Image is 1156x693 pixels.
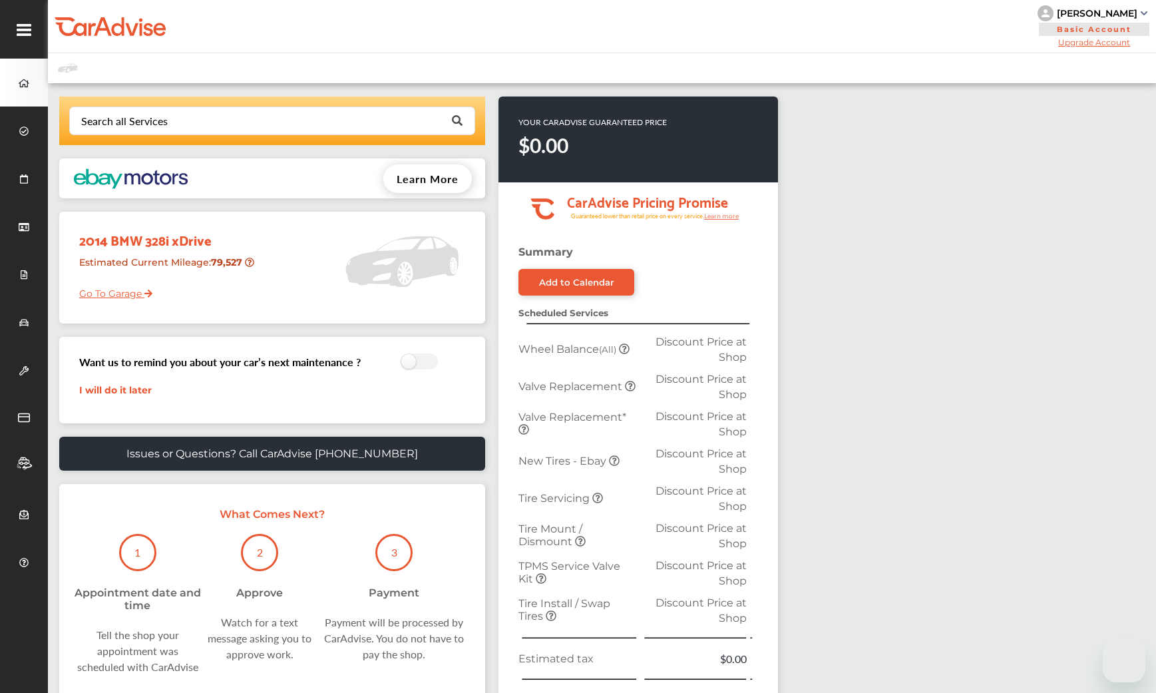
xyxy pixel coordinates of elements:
span: Discount Price at Shop [656,410,747,438]
div: Payment will be processed by CarAdvise. You do not have to pay the shop. [317,614,472,662]
a: Issues or Questions? Call CarAdvise [PHONE_NUMBER] [59,437,485,471]
small: (All) [599,344,616,355]
div: 2014 BMW 328i xDrive [69,218,264,251]
div: Add to Calendar [539,277,614,288]
strong: 79,527 [211,256,245,268]
tspan: CarAdvise Pricing Promise [567,189,728,213]
p: What Comes Next? [73,508,472,521]
img: placeholder_car.5a1ece94.svg [345,218,459,305]
td: $0.00 [641,648,750,670]
span: Basic Account [1039,23,1149,36]
span: New Tires - Ebay [518,455,609,467]
strong: Summary [518,246,573,258]
img: knH8PDtVvWoAbQRylUukY18CTiRevjo20fAtgn5MLBQj4uumYvk2MzTtcAIzfGAtb1XOLVMAvhLuqoNAbL4reqehy0jehNKdM... [1038,5,1054,21]
p: 3 [391,545,397,560]
div: Watch for a text message asking you to approve work. [203,614,317,662]
a: Add to Calendar [518,269,634,296]
div: Search all Services [81,116,168,126]
tspan: Learn more [704,212,739,220]
span: Discount Price at Shop [656,559,747,587]
span: Discount Price at Shop [656,373,747,401]
span: Learn More [397,171,459,186]
a: Go To Garage [69,278,152,303]
span: Valve Replacement* [518,411,626,423]
h3: Want us to remind you about your car’s next maintenance ? [79,354,361,369]
span: Tire Mount / Dismount [518,523,582,548]
iframe: Button to launch messaging window [1103,640,1145,682]
span: Discount Price at Shop [656,522,747,550]
div: Appointment date and time [73,586,203,612]
span: Tire Install / Swap Tires [518,597,610,622]
span: Discount Price at Shop [656,485,747,513]
div: [PERSON_NAME] [1057,7,1137,19]
span: Discount Price at Shop [656,447,747,475]
p: 2 [257,545,263,560]
span: Discount Price at Shop [656,336,747,363]
span: Valve Replacement [518,380,625,393]
tspan: Guaranteed lower than retail price on every service. [571,212,704,220]
td: Estimated tax [515,648,641,670]
img: sCxJUJ+qAmfqhQGDUl18vwLg4ZYJ6CxN7XmbOMBAAAAAElFTkSuQmCC [1141,11,1147,15]
div: Approve [236,586,283,599]
p: 1 [134,545,140,560]
div: Tell the shop your appointment was scheduled with CarAdvise [73,627,203,675]
div: Payment [369,586,419,599]
div: Estimated Current Mileage : [69,251,264,285]
a: I will do it later [79,384,152,396]
span: Upgrade Account [1038,37,1151,47]
img: placeholder_car.fcab19be.svg [58,60,78,77]
span: TPMS Service Valve Kit [518,560,620,585]
span: Discount Price at Shop [656,596,747,624]
p: Issues or Questions? Call CarAdvise [PHONE_NUMBER] [126,447,418,460]
span: Wheel Balance [518,343,619,355]
strong: Scheduled Services [518,308,608,318]
p: YOUR CARADVISE GUARANTEED PRICE [518,116,667,128]
strong: $0.00 [518,131,568,159]
span: Tire Servicing [518,492,592,505]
